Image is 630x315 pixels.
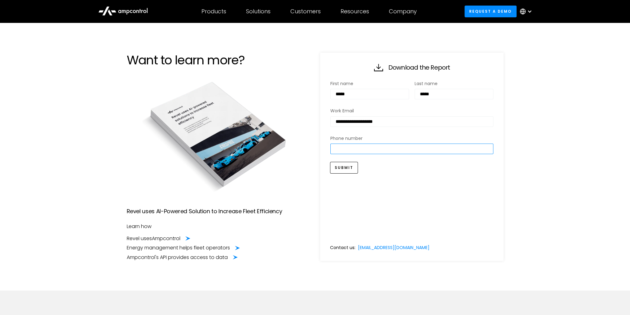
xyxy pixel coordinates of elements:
div: Customers [290,8,321,15]
label: First name [330,80,409,87]
button: Submit [330,162,358,173]
div: Products [201,8,226,15]
span: Ampcontrol [127,254,155,261]
div: Company [389,8,417,15]
div: Learn how [127,223,310,230]
div: Solutions [246,8,271,15]
label: Phone number [330,135,493,142]
div: Energy management helps fleet operators [127,244,230,251]
a: Request a demo [465,6,517,17]
img: Image of a book titled "Data-Driven Fleets: Exploring Telematics in EV Charging" [127,75,310,197]
span: Ampcontrol [152,235,180,242]
div: Resources [341,8,369,15]
div: 's API provides access to data [127,254,228,261]
p: Revel uses AI-Powered Solution to Increase Fleet Efficiency [127,207,310,216]
label: Last name [415,80,493,87]
h1: Want to learn more? [127,53,310,67]
h2: Download the Report [388,64,450,71]
label: Work Email [330,107,493,114]
div: Revel uses [127,235,180,242]
div: Contact us: [330,244,355,251]
a: [EMAIL_ADDRESS][DOMAIN_NAME] [358,244,430,251]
